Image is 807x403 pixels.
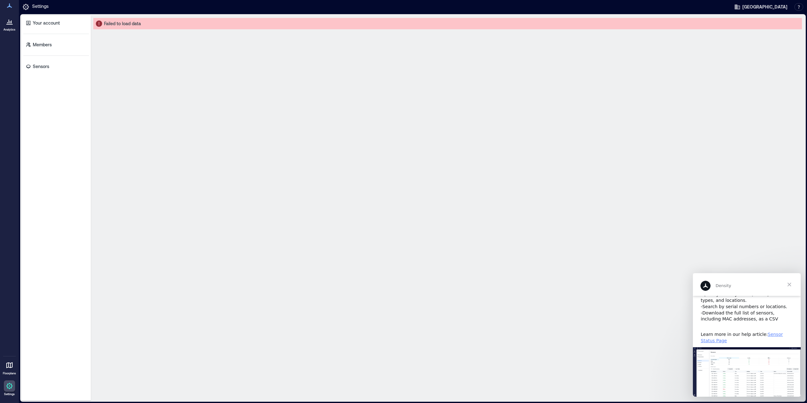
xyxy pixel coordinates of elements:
p: Your account [33,20,60,26]
p: Settings [4,392,15,396]
p: Members [33,42,52,48]
a: Your account [23,18,89,28]
p: Floorplans [3,371,16,375]
a: Settings [2,378,17,398]
span: [GEOGRAPHIC_DATA] [742,4,787,10]
a: Members [23,40,89,50]
iframe: Intercom live chat message [693,273,801,397]
a: Analytics [2,14,17,33]
button: [GEOGRAPHIC_DATA] [732,2,789,12]
p: Settings [32,3,49,11]
p: Sensors [33,63,49,70]
div: Failed to load data [93,18,802,29]
a: Sensors [23,61,89,72]
p: Analytics [3,28,15,32]
a: Floorplans [1,358,18,377]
